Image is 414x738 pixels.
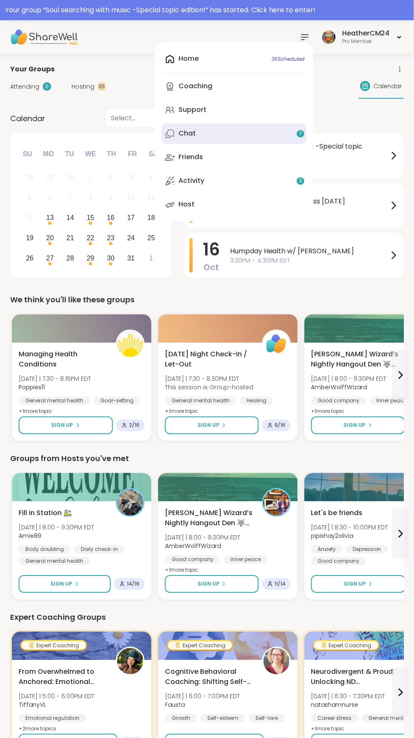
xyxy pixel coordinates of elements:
div: Choose Monday, October 20th, 2025 [41,229,59,247]
div: Not available Tuesday, September 30th, 2025 [61,168,80,187]
span: [DATE] | 8:00 - 9:30PM EDT [311,375,387,383]
div: 25 [148,232,155,244]
div: Choose Wednesday, October 22nd, 2025 [82,229,100,247]
div: Goal-setting [93,397,140,405]
div: Growth [165,714,197,723]
span: Sign Up [197,422,219,429]
div: 27 [46,252,54,264]
div: 2 [109,171,112,183]
div: Groups from Hosts you've met [10,453,404,465]
div: 6 [48,192,52,203]
div: 26 [26,252,33,264]
div: Activity [178,176,204,185]
div: Expert Coaching [314,642,378,650]
div: 12 [26,212,33,223]
div: 1 [149,252,153,264]
span: Hosting [71,82,94,91]
div: 23 [107,232,115,244]
b: pipishay2olivia [311,532,354,540]
div: Not available Monday, September 29th, 2025 [41,168,59,187]
div: Choose Saturday, October 18th, 2025 [142,209,160,227]
div: Good company [165,556,220,564]
div: 30 [107,252,115,264]
div: 18 [148,212,155,223]
div: 28 [66,252,74,264]
div: 14 [66,212,74,223]
div: Good company [311,397,367,405]
button: Sign Up [311,417,405,434]
span: Neurodivergent & Proud: Unlocking ND Superpowers [311,667,399,687]
div: Choose Monday, October 13th, 2025 [41,209,59,227]
div: Coaching [178,81,212,91]
div: 1 [89,171,93,183]
div: Career stress [311,714,359,723]
span: [DATE] | 5:00 - 6:00PM EDT [19,692,94,701]
div: Choose Saturday, November 1st, 2025 [142,249,160,267]
div: Choose Wednesday, October 15th, 2025 [82,209,100,227]
img: TiffanyVL [117,648,143,675]
span: 16 [203,238,220,261]
img: AmberWolffWizard [263,490,290,516]
div: Not available Wednesday, October 8th, 2025 [82,189,100,207]
span: [DATE] | 8:00 - 9:30PM EDT [19,524,94,532]
div: 24 [127,232,135,244]
div: Depression [346,545,388,554]
div: Fr [123,145,142,163]
div: Expert Coaching Groups [10,612,404,624]
button: Sign Up [165,417,259,434]
img: Fausta [263,648,290,675]
span: Cognitive Behavioral Coaching: Shifting Self-Talk [165,667,253,687]
div: Pro Member [342,38,390,45]
span: Your Groups [10,64,55,74]
b: TiffanyVL [19,701,46,709]
div: Not available Thursday, October 2nd, 2025 [102,168,120,187]
b: AmberWolffWizard [311,383,367,392]
div: 36 [98,82,106,91]
div: 0 [43,82,51,91]
div: 17 [127,212,135,223]
div: Choose Saturday, October 25th, 2025 [142,229,160,247]
span: 11 / 14 [275,581,286,588]
a: Coaching [162,76,307,97]
div: Choose Thursday, October 16th, 2025 [102,209,120,227]
div: Inner peace [224,556,268,564]
span: Attending [10,82,39,91]
span: From Overwhelmed to Anchored: Emotional Regulation [19,667,107,687]
div: Not available Sunday, October 5th, 2025 [21,189,39,207]
b: Poppies11 [19,383,45,392]
span: [DATE] | 6:30 - 7:30PM EDT [311,692,385,701]
div: Emotional regulation [19,714,86,723]
div: 29 [46,171,54,183]
span: Managing Health Conditions [19,350,107,370]
span: 7 [299,130,302,137]
div: Choose Tuesday, October 21st, 2025 [61,229,80,247]
div: Th [102,145,121,163]
div: General mental health [19,557,90,566]
span: Let's be friends [311,508,363,518]
div: Anxiety [311,545,343,554]
div: 5 [28,192,32,203]
span: [PERSON_NAME] Wizard’s Nightly Hangout Den 🐺🪄 [311,350,399,370]
img: HeatherCM24 [322,30,336,44]
div: 21 [66,232,74,244]
div: 15 [87,212,94,223]
div: Your group “ Soul searching with music -Special topic edition! ” has started. Click here to enter! [5,5,409,15]
img: ShareWell [263,331,290,357]
span: Sign Up [344,581,366,588]
div: 7 [69,192,72,203]
div: HeatherCM24 [342,29,390,38]
span: Calendar [374,82,402,91]
div: Self-esteem [200,714,245,723]
img: Amie89 [117,490,143,516]
div: Tu [60,145,79,163]
div: 28 [26,171,33,183]
span: 9 / 16 [275,422,286,429]
div: Sa [144,145,163,163]
div: 31 [127,252,135,264]
button: Sign Up [311,575,406,593]
div: General mental health [165,397,236,405]
div: Daily check-in [74,545,125,554]
a: Friends [162,147,307,168]
span: This session is Group-hosted [165,383,253,392]
div: 30 [66,171,74,183]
